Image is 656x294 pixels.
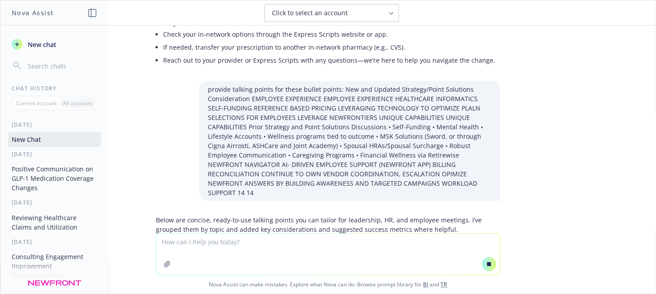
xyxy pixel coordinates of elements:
[264,4,399,22] button: Click to select an account
[440,281,447,288] a: TR
[8,132,101,147] button: New Chat
[163,41,500,54] li: If needed, transfer your prescription to another in‑network pharmacy (e.g., CVS).
[163,28,500,41] li: Check your in‑network options through the Express Scripts website or app.
[1,286,108,294] div: [DATE]
[1,121,108,128] div: [DATE]
[156,215,500,234] p: Below are concise, ready-to-use talking points you can tailor for leadership, HR, and employee me...
[8,162,101,195] button: Positive Communication on GLP-1 Medication Coverage Changes
[26,40,56,49] span: New chat
[1,238,108,246] div: [DATE]
[208,85,491,197] p: provide talking points for these bullet points: New and Updated Strategy/Point Solutions Consider...
[26,60,97,72] input: Search chats
[16,99,56,107] p: Current account
[423,281,428,288] a: BI
[8,210,101,234] button: Reviewing Healthcare Claims and Utilization
[12,8,54,17] h1: Nova Assist
[1,85,108,92] div: Chat History
[4,275,652,294] span: Nova Assist can make mistakes. Explore what Nova can do: Browse prompt library for and
[1,150,108,158] div: [DATE]
[163,54,500,67] li: Reach out to your provider or Express Scripts with any questions—we’re here to help you navigate ...
[8,249,101,283] button: Consulting Engagement Improvement Recommendations
[8,36,101,52] button: New chat
[272,9,348,17] span: Click to select an account
[63,99,93,107] p: All accounts
[1,199,108,206] div: [DATE]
